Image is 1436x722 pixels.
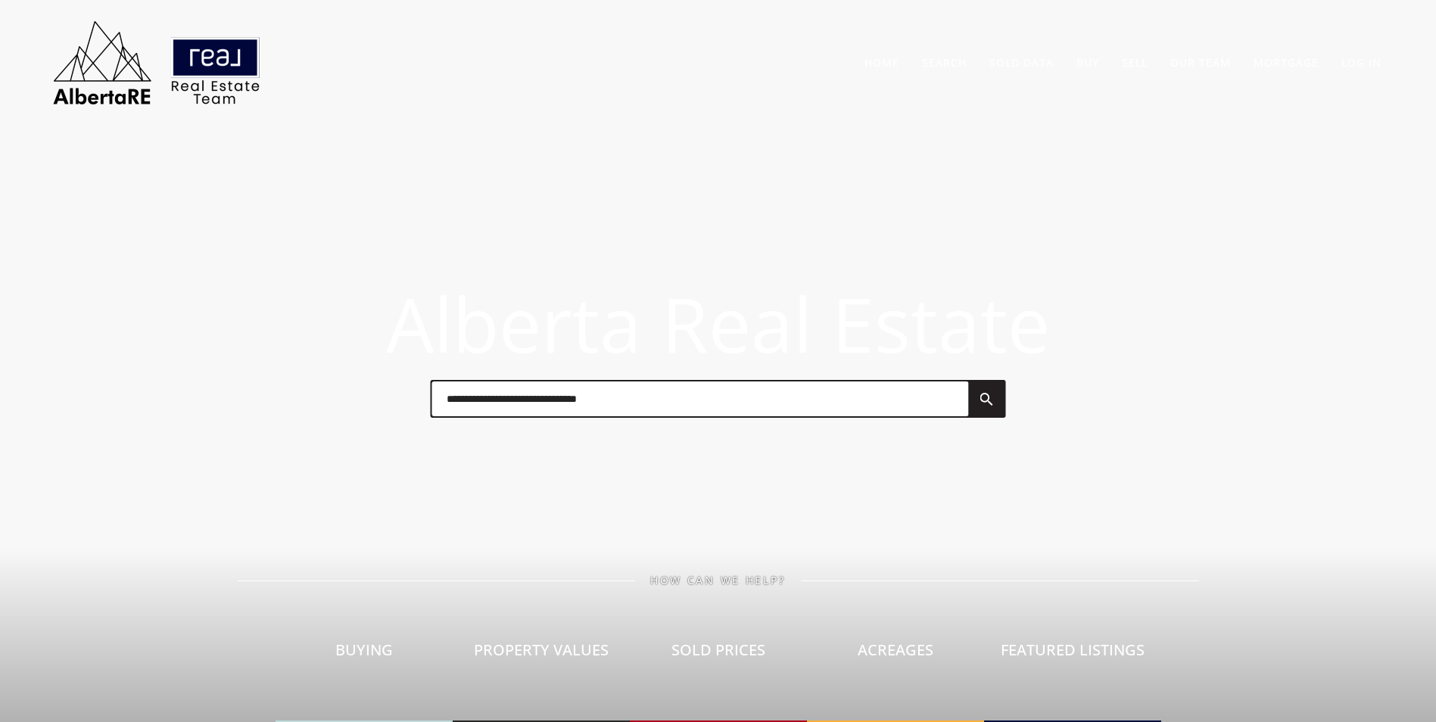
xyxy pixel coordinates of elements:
[630,587,807,722] a: Sold Prices
[1341,55,1381,70] a: Log In
[984,587,1161,722] a: Featured Listings
[1254,55,1319,70] a: Mortgage
[1001,640,1145,660] span: Featured Listings
[807,587,984,722] a: Acreages
[453,587,630,722] a: Property Values
[989,55,1054,70] a: Sold Data
[335,640,393,660] span: Buying
[864,55,899,70] a: Home
[276,587,453,722] a: Buying
[43,15,270,110] img: AlbertaRE Real Estate Team | Real Broker
[474,640,609,660] span: Property Values
[1122,55,1148,70] a: Sell
[1076,55,1099,70] a: Buy
[1170,55,1231,70] a: Our Team
[671,640,765,660] span: Sold Prices
[922,55,967,70] a: Search
[858,640,933,660] span: Acreages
